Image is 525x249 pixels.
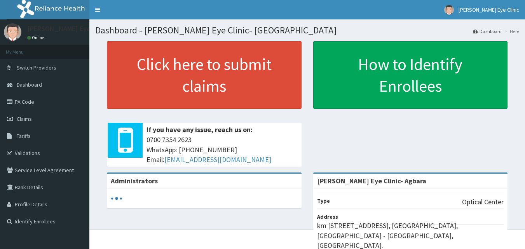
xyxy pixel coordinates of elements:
[17,81,42,88] span: Dashboard
[107,41,302,109] a: Click here to submit claims
[164,155,271,164] a: [EMAIL_ADDRESS][DOMAIN_NAME]
[462,197,504,207] p: Optical Center
[317,213,338,220] b: Address
[502,28,519,35] li: Here
[147,135,298,165] span: 0700 7354 2623 WhatsApp: [PHONE_NUMBER] Email:
[459,6,519,13] span: [PERSON_NAME] Eye Clinic
[147,125,253,134] b: If you have any issue, reach us on:
[111,176,158,185] b: Administrators
[473,28,502,35] a: Dashboard
[27,25,108,32] p: [PERSON_NAME] Eye Clinic
[317,197,330,204] b: Type
[313,41,508,109] a: How to Identify Enrollees
[444,5,454,15] img: User Image
[4,23,21,41] img: User Image
[27,35,46,40] a: Online
[17,64,56,71] span: Switch Providers
[95,25,519,35] h1: Dashboard - [PERSON_NAME] Eye Clinic- [GEOGRAPHIC_DATA]
[317,176,426,185] strong: [PERSON_NAME] Eye Clinic- Agbara
[111,193,122,204] svg: audio-loading
[17,115,32,122] span: Claims
[17,132,31,139] span: Tariffs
